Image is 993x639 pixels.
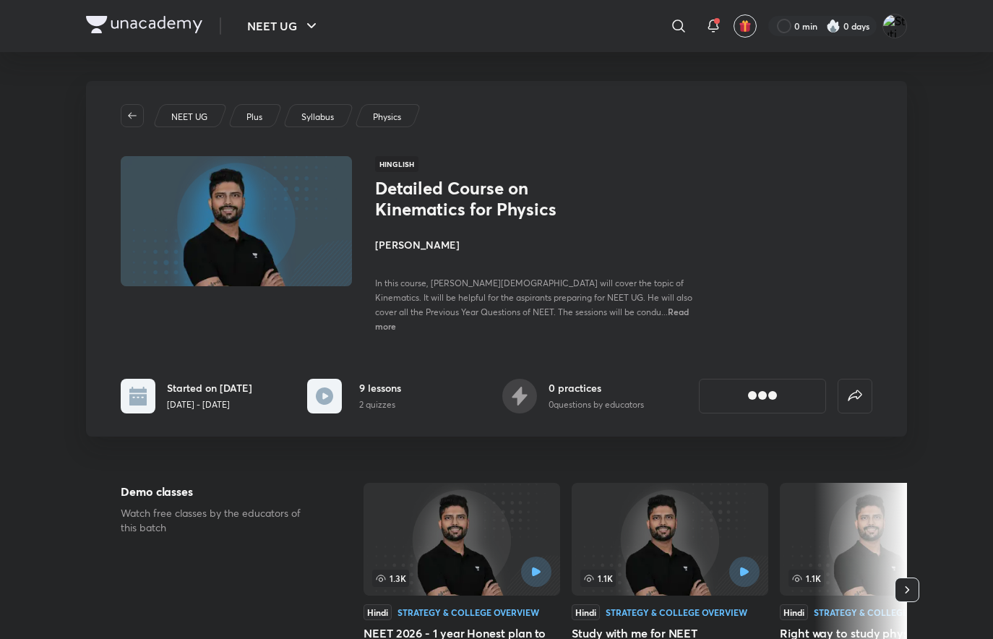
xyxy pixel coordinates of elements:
[838,379,872,413] button: false
[86,16,202,33] img: Company Logo
[364,604,392,620] div: Hindi
[572,604,600,620] div: Hindi
[238,12,329,40] button: NEET UG
[121,506,317,535] p: Watch free classes by the educators of this batch
[167,398,252,411] p: [DATE] - [DATE]
[359,398,401,411] p: 2 quizzes
[734,14,757,38] button: avatar
[121,483,317,500] h5: Demo classes
[119,155,354,288] img: Thumbnail
[882,14,907,38] img: Stuti Singh
[826,19,841,33] img: streak
[371,111,404,124] a: Physics
[167,380,252,395] h6: Started on [DATE]
[814,608,955,617] div: Strategy & College Overview
[299,111,337,124] a: Syllabus
[549,398,644,411] p: 0 questions by educators
[375,306,689,332] span: Read more
[397,608,539,617] div: Strategy & College Overview
[699,379,826,413] button: [object Object]
[169,111,210,124] a: NEET UG
[372,570,409,587] span: 1.3K
[301,111,334,124] p: Syllabus
[246,111,262,124] p: Plus
[580,570,616,587] span: 1.1K
[373,111,401,124] p: Physics
[788,570,824,587] span: 1.1K
[375,237,699,252] h4: [PERSON_NAME]
[780,604,808,620] div: Hindi
[244,111,265,124] a: Plus
[375,156,418,172] span: Hinglish
[375,178,611,220] h1: Detailed Course on Kinematics for Physics
[86,16,202,37] a: Company Logo
[375,278,692,317] span: In this course, [PERSON_NAME][DEMOGRAPHIC_DATA] will cover the topic of Kinematics. It will be he...
[359,380,401,395] h6: 9 lessons
[171,111,207,124] p: NEET UG
[549,380,644,395] h6: 0 practices
[606,608,747,617] div: Strategy & College Overview
[739,20,752,33] img: avatar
